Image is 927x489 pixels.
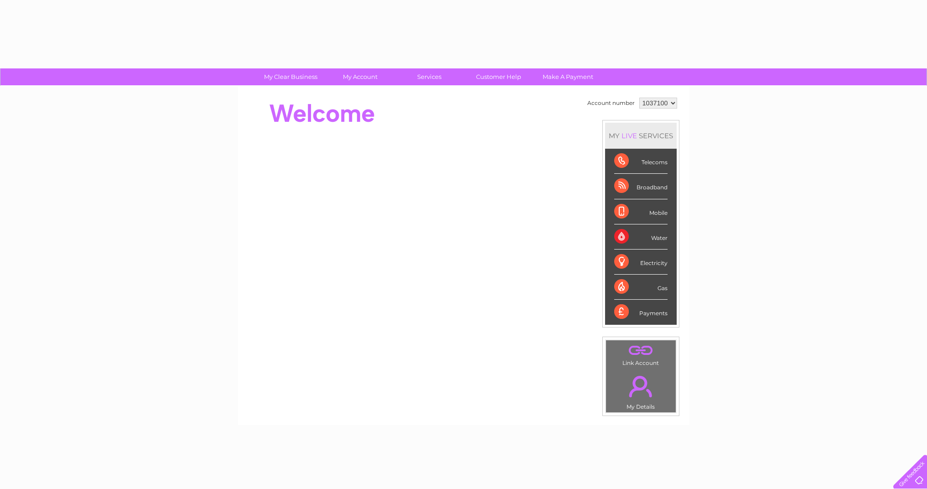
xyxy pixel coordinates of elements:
[614,149,668,174] div: Telecoms
[322,68,398,85] a: My Account
[461,68,536,85] a: Customer Help
[585,95,637,111] td: Account number
[605,123,677,149] div: MY SERVICES
[614,250,668,275] div: Electricity
[614,199,668,224] div: Mobile
[530,68,606,85] a: Make A Payment
[614,224,668,250] div: Water
[253,68,328,85] a: My Clear Business
[608,343,673,359] a: .
[620,131,639,140] div: LIVE
[614,300,668,324] div: Payments
[614,275,668,300] div: Gas
[606,340,676,369] td: Link Account
[606,368,676,413] td: My Details
[614,174,668,199] div: Broadband
[608,370,673,402] a: .
[392,68,467,85] a: Services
